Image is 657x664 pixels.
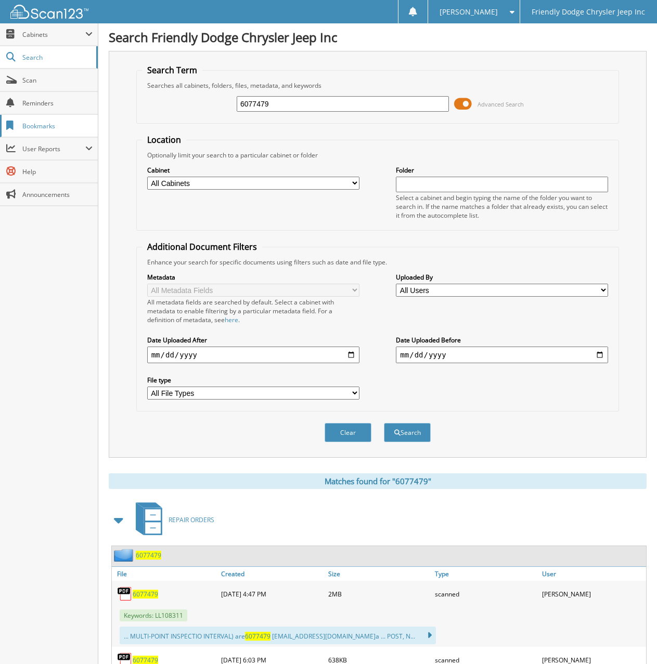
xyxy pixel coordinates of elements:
div: Matches found for "6077479" [109,473,647,489]
span: Bookmarks [22,122,93,130]
span: Advanced Search [478,100,524,108]
legend: Additional Document Filters [142,241,262,253]
div: Optionally limit your search to a particular cabinet or folder [142,151,614,160]
div: All metadata fields are searched by default. Select a cabinet with metadata to enable filtering b... [147,298,359,324]
button: Search [384,423,431,442]
span: [PERSON_NAME] [440,9,498,15]
div: scanned [432,583,539,604]
a: Created [218,567,325,581]
a: Type [432,567,539,581]
span: Cabinets [22,30,85,39]
span: Search [22,53,91,62]
div: [PERSON_NAME] [539,583,646,604]
a: 6077479 [133,590,158,599]
input: start [147,347,359,363]
span: User Reports [22,144,85,153]
a: 6077479 [136,551,161,560]
label: Uploaded By [396,273,608,282]
div: [DATE] 4:47 PM [218,583,325,604]
span: Friendly Dodge Chrysler Jeep Inc [532,9,645,15]
label: Date Uploaded Before [396,336,608,344]
label: Date Uploaded After [147,336,359,344]
div: ... MULTI-POINT INSPECTIO INTERVAL) are [EMAIL_ADDRESS][DOMAIN_NAME] a ... POST, N... [120,627,436,644]
legend: Location [142,134,186,145]
img: PDF.png [117,586,133,602]
div: Enhance your search for specific documents using filters such as date and file type. [142,258,614,267]
a: Size [326,567,432,581]
span: Help [22,167,93,176]
label: Folder [396,166,608,175]
span: 6077479 [245,632,270,641]
a: here [225,315,238,324]
div: Select a cabinet and begin typing the name of the folder you want to search in. If the name match... [396,193,608,220]
span: Keywords: LL108311 [120,609,187,621]
a: File [112,567,218,581]
a: User [539,567,646,581]
img: folder2.png [114,549,136,562]
div: 2MB [326,583,432,604]
input: end [396,347,608,363]
span: REPAIR ORDERS [169,515,214,524]
span: Reminders [22,99,93,108]
a: REPAIR ORDERS [130,499,214,540]
label: Metadata [147,273,359,282]
span: Announcements [22,190,93,199]
legend: Search Term [142,64,202,76]
div: Searches all cabinets, folders, files, metadata, and keywords [142,81,614,90]
label: Cabinet [147,166,359,175]
button: Clear [325,423,371,442]
span: Scan [22,76,93,85]
h1: Search Friendly Dodge Chrysler Jeep Inc [109,29,647,46]
img: scan123-logo-white.svg [10,5,88,19]
label: File type [147,376,359,384]
iframe: Chat Widget [605,614,657,664]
